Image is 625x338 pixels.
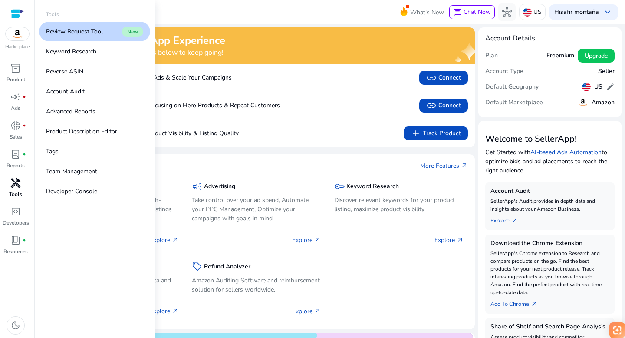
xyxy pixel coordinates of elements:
h5: Freemium [546,52,574,60]
p: Product [7,76,25,83]
span: add [411,128,421,139]
p: Advanced Reports [46,107,95,116]
span: book_4 [10,235,21,245]
span: key [334,181,345,192]
h5: Advertising [204,183,235,190]
h5: Default Marketplace [485,99,543,106]
span: inventory_2 [10,63,21,73]
p: Explore [292,235,321,245]
b: safir montaña [560,8,599,16]
button: Upgrade [578,49,615,63]
p: Get Started with to optimize bids and ad placements to reach the right audience [485,148,615,175]
p: Account Audit [46,87,85,96]
span: donut_small [10,120,21,131]
p: SellerApp's Audit provides in depth data and insights about your Amazon Business. [490,197,609,213]
img: us.svg [582,83,591,91]
span: fiber_manual_record [23,95,26,99]
span: campaign [192,181,202,192]
span: Chat Now [464,8,491,16]
h5: Default Geography [485,83,539,91]
button: linkConnect [419,99,468,113]
span: chat [453,8,462,17]
h5: Keyword Research [346,183,399,190]
span: What's New [410,5,444,20]
span: Track Product [411,128,461,139]
p: Reverse ASIN [46,67,83,76]
span: link [426,100,437,111]
p: Take control over your ad spend, Automate your PPC Management, Optimize your campaigns with goals... [192,196,321,223]
span: arrow_outward [531,301,538,308]
img: amazon.svg [578,97,588,108]
span: arrow_outward [172,308,179,315]
p: Marketplace [5,44,30,50]
h5: Refund Analyzer [204,263,250,271]
span: arrow_outward [511,217,518,224]
a: Explorearrow_outward [490,213,525,225]
h5: Account Audit [490,188,609,195]
p: Discover relevant keywords for your product listing, maximize product visibility [334,196,464,214]
h5: Seller [598,68,615,75]
h5: Share of Shelf and Search Page Analysis [490,323,609,331]
span: arrow_outward [461,162,468,169]
a: Add To Chrome [490,296,545,308]
p: Tools [9,190,22,198]
button: chatChat Now [449,5,495,19]
p: Hi [554,9,599,15]
p: Product Description Editor [46,127,117,136]
h5: Amazon [592,99,615,106]
span: Connect [426,100,461,111]
span: New [122,27,143,37]
p: Tools [46,10,59,18]
h3: Welcome to SellerApp! [485,134,615,144]
p: US [533,4,542,20]
p: Explore [150,235,179,245]
p: Amazon Auditing Software and reimbursement solution for sellers worldwide. [192,276,321,294]
span: dark_mode [10,320,21,331]
span: edit [606,83,615,91]
h4: Account Details [485,34,615,43]
span: campaign [10,92,21,102]
p: Developer Console [46,187,97,196]
h5: Account Type [485,68,523,75]
span: arrow_outward [457,236,464,243]
p: Explore [434,235,464,245]
h5: US [594,83,602,91]
p: Keyword Research [46,47,96,56]
span: sell [192,261,202,272]
p: Reports [7,162,25,169]
p: Developers [3,219,29,227]
p: Explore [150,307,179,316]
p: Tags [46,147,59,156]
p: SellerApp's Chrome extension to Research and compare products on the go. Find the best products f... [490,249,609,296]
img: amazon.svg [6,27,29,40]
p: Explore [292,307,321,316]
button: addTrack Product [404,126,468,140]
span: fiber_manual_record [23,152,26,156]
span: Upgrade [585,51,608,60]
span: handyman [10,178,21,188]
h5: Plan [485,52,498,60]
span: Connect [426,73,461,83]
p: Ads [11,104,20,112]
span: fiber_manual_record [23,239,26,242]
span: hub [502,7,512,17]
button: hub [498,3,516,21]
span: arrow_outward [172,236,179,243]
span: lab_profile [10,149,21,159]
p: Resources [3,248,28,255]
span: arrow_outward [314,236,321,243]
span: arrow_outward [314,308,321,315]
span: code_blocks [10,206,21,217]
span: fiber_manual_record [23,124,26,127]
a: AI-based Ads Automation [530,148,602,156]
p: Boost Sales by Focusing on Hero Products & Repeat Customers [61,101,280,110]
a: More Featuresarrow_outward [420,161,468,170]
span: keyboard_arrow_down [602,7,613,17]
button: linkConnect [419,71,468,85]
img: us.svg [523,8,532,17]
p: Review Request Tool [46,27,103,36]
p: Sales [10,133,22,141]
p: Team Management [46,167,97,176]
h5: Download the Chrome Extension [490,240,609,247]
span: link [426,73,437,83]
